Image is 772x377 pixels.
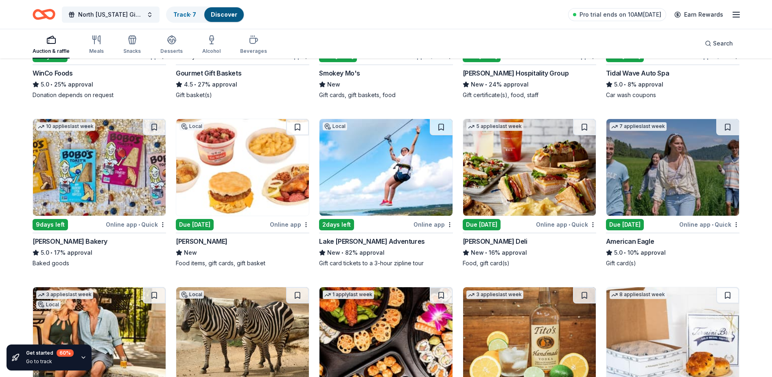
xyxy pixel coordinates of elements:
div: 8% approval [606,80,739,89]
span: • [485,249,487,256]
div: Online app Quick [536,219,596,230]
img: Image for American Eagle [606,119,739,216]
span: Pro trial ends on 10AM[DATE] [580,10,661,19]
a: Image for American Eagle7 applieslast weekDue [DATE]Online app•QuickAmerican Eagle5.0•10% approva... [606,119,739,267]
div: 60 % [57,349,74,357]
a: Discover [211,11,237,18]
span: • [624,249,626,256]
div: Snacks [123,48,141,54]
div: Lake [PERSON_NAME] Adventures [319,236,424,246]
span: New [471,248,484,258]
div: 7 applies last week [610,122,667,131]
div: Due [DATE] [176,219,214,230]
span: • [195,81,197,88]
div: 17% approval [33,248,166,258]
div: Due [DATE] [463,219,501,230]
div: Go to track [26,358,74,365]
div: Due [DATE] [606,219,644,230]
div: Gift basket(s) [176,91,309,99]
a: Image for Bill MillerLocalDue [DATE]Online app[PERSON_NAME]NewFood items, gift cards, gift basket [176,119,309,267]
span: • [712,53,713,60]
span: • [50,81,52,88]
div: 25% approval [33,80,166,89]
button: Meals [89,32,104,58]
div: 8 applies last week [610,290,667,299]
div: 3 applies last week [36,290,93,299]
div: Gift certificate(s), food, staff [463,91,596,99]
span: 4.5 [184,80,193,89]
button: Beverages [240,32,267,58]
button: North [US_STATE] Giving Day [62,6,160,23]
div: Local [179,290,204,299]
a: Image for Lake Travis Zipline AdventuresLocal2days leftOnline appLake [PERSON_NAME] AdventuresNew... [319,119,453,267]
span: 5.0 [614,80,623,89]
a: Pro trial ends on 10AM[DATE] [568,8,666,21]
a: Home [33,5,55,24]
div: Food items, gift cards, gift basket [176,259,309,267]
div: Gourmet Gift Baskets [176,68,241,78]
span: • [425,53,427,60]
div: 24% approval [463,80,596,89]
button: Desserts [160,32,183,58]
div: Food, gift card(s) [463,259,596,267]
div: Get started [26,349,74,357]
div: 2 days left [319,219,354,230]
div: Desserts [160,48,183,54]
div: 16% approval [463,248,596,258]
div: Beverages [240,48,267,54]
div: Local [323,122,347,130]
button: Search [698,35,739,52]
div: 3 applies last week [466,290,523,299]
div: 10% approval [606,248,739,258]
div: Tidal Wave Auto Spa [606,68,669,78]
div: Baked goods [33,259,166,267]
span: Search [713,39,733,48]
div: Online app [413,219,453,230]
a: Earn Rewards [669,7,728,22]
div: American Eagle [606,236,654,246]
span: 5.0 [41,248,49,258]
button: Alcohol [202,32,221,58]
button: Auction & raffle [33,32,70,58]
div: 5 applies last week [466,122,523,131]
a: Image for Bobo's Bakery10 applieslast week9days leftOnline app•Quick[PERSON_NAME] Bakery5.0•17% a... [33,119,166,267]
div: Smokey Mo's [319,68,360,78]
button: Snacks [123,32,141,58]
span: • [624,81,626,88]
span: • [50,249,52,256]
div: Gift cards, gift baskets, food [319,91,453,99]
div: [PERSON_NAME] Deli [463,236,527,246]
span: • [569,221,570,228]
div: Online app Quick [106,219,166,230]
img: Image for Bobo's Bakery [33,119,166,216]
div: WinCo Foods [33,68,73,78]
img: Image for Bill Miller [176,119,309,216]
div: Car wash coupons [606,91,739,99]
div: 1 apply last week [323,290,374,299]
div: 10 applies last week [36,122,95,131]
div: Gift card tickets to a 3-hour zipline tour [319,259,453,267]
div: Online app [270,219,309,230]
span: • [712,221,713,228]
span: 5.0 [41,80,49,89]
button: Track· 7Discover [166,6,245,23]
div: [PERSON_NAME] Bakery [33,236,107,246]
a: Image for McAlister's Deli5 applieslast weekDue [DATE]Online app•Quick[PERSON_NAME] DeliNew•16% a... [463,119,596,267]
img: Image for McAlister's Deli [463,119,596,216]
span: • [138,221,140,228]
span: New [184,248,197,258]
div: 27% approval [176,80,309,89]
span: New [327,248,340,258]
div: Meals [89,48,104,54]
div: Auction & raffle [33,48,70,54]
img: Image for Lake Travis Zipline Adventures [319,119,452,216]
span: North [US_STATE] Giving Day [78,10,143,19]
span: New [471,80,484,89]
div: 9 days left [33,219,68,230]
a: Track· 7 [173,11,196,18]
div: Gift card(s) [606,259,739,267]
div: [PERSON_NAME] [176,236,227,246]
span: • [342,249,344,256]
span: • [485,81,487,88]
div: Local [179,122,204,130]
